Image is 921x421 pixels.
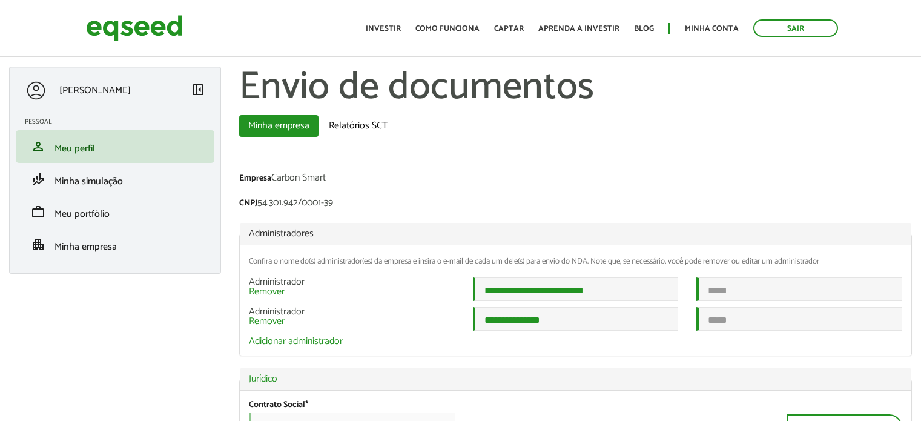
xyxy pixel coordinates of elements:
[538,25,619,33] a: Aprenda a investir
[16,228,214,261] li: Minha empresa
[366,25,401,33] a: Investir
[415,25,480,33] a: Como funciona
[239,198,912,211] div: 54.301.942/0001-39
[685,25,739,33] a: Minha conta
[54,173,123,190] span: Minha simulação
[239,115,319,137] a: Minha empresa
[16,196,214,228] li: Meu portfólio
[31,172,45,187] span: finance_mode
[249,401,308,409] label: Contrato Social
[240,277,464,297] div: Administrador
[54,239,117,255] span: Minha empresa
[634,25,654,33] a: Blog
[249,374,902,384] a: Jurídico
[320,115,397,137] a: Relatórios SCT
[191,82,205,99] a: Colapsar menu
[249,287,285,297] a: Remover
[494,25,524,33] a: Captar
[54,206,110,222] span: Meu portfólio
[249,337,343,346] a: Adicionar administrador
[54,141,95,157] span: Meu perfil
[239,67,912,109] h1: Envio de documentos
[25,205,205,219] a: workMeu portfólio
[25,172,205,187] a: finance_modeMinha simulação
[25,237,205,252] a: apartmentMinha empresa
[16,130,214,163] li: Meu perfil
[31,237,45,252] span: apartment
[16,163,214,196] li: Minha simulação
[239,199,257,208] label: CNPJ
[239,173,912,186] div: Carbon Smart
[249,225,314,242] span: Administradores
[239,174,271,183] label: Empresa
[25,139,205,154] a: personMeu perfil
[240,307,464,327] div: Administrador
[249,257,902,265] div: Confira o nome do(s) administrador(es) da empresa e insira o e-mail de cada um dele(s) para envio...
[59,85,131,96] p: [PERSON_NAME]
[31,139,45,154] span: person
[191,82,205,97] span: left_panel_close
[753,19,838,37] a: Sair
[305,398,308,412] span: Este campo é obrigatório.
[249,317,285,327] a: Remover
[31,205,45,219] span: work
[86,12,183,44] img: EqSeed
[25,118,214,125] h2: Pessoal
